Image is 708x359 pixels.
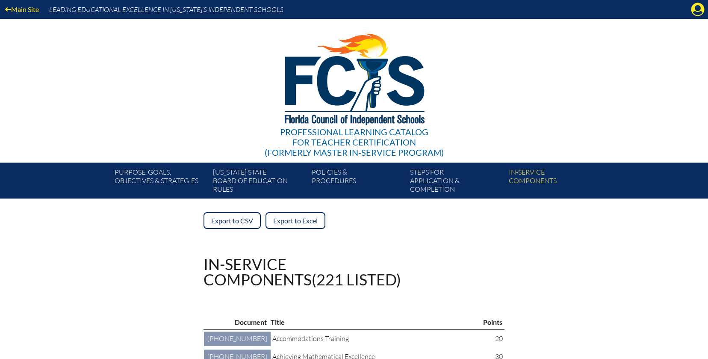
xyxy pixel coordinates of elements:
[204,332,271,346] a: [PHONE_NUMBER]
[272,333,478,344] p: Accommodations Training
[111,166,209,199] a: Purpose, goals,objectives & strategies
[308,166,407,199] a: Policies &Procedures
[266,19,442,136] img: FCISlogo221.eps
[271,317,474,328] p: Title
[206,317,267,328] p: Document
[2,3,42,15] a: Main Site
[485,333,503,344] p: 20
[691,3,705,16] svg: Manage account
[292,137,416,147] span: for Teacher Certification
[265,127,444,157] div: Professional Learning Catalog (formerly Master In-service Program)
[209,166,308,199] a: [US_STATE] StateBoard of Education rules
[505,166,604,199] a: In-servicecomponents
[261,17,447,159] a: Professional Learning Catalog for Teacher Certification(formerly Master In-service Program)
[483,317,502,328] p: Points
[204,256,401,287] h1: In-service components (221 listed)
[407,166,505,199] a: Steps forapplication & completion
[204,212,261,229] a: Export to CSV
[265,212,325,229] a: Export to Excel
